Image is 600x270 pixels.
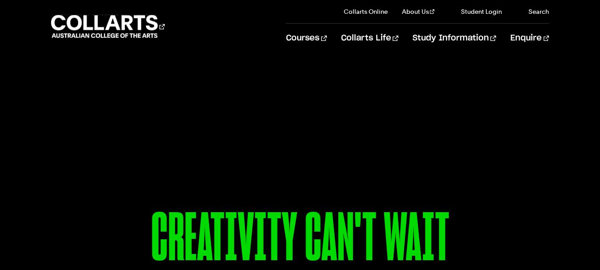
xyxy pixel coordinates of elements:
div: Go to homepage [51,14,165,39]
a: Collarts Online [344,7,388,16]
a: Search [516,7,549,16]
a: Student Login [449,7,502,16]
a: About Us [402,7,435,16]
a: Courses [286,24,326,53]
a: Study Information [413,24,496,53]
a: Enquire [510,24,549,53]
a: Collarts Life [341,24,398,53]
